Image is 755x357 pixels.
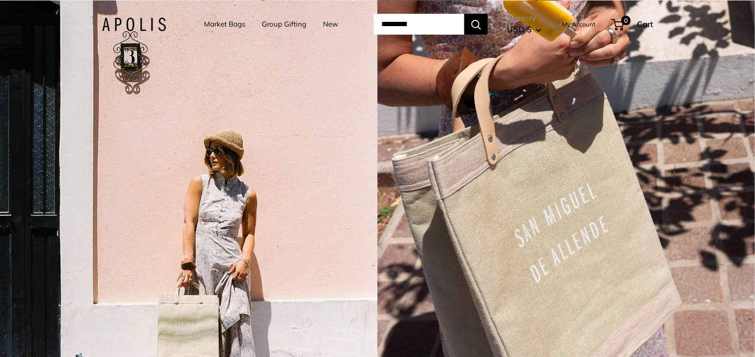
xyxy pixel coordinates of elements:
img: Apolis [102,18,166,31]
span: 0 [621,16,631,25]
span: Currency [507,11,542,25]
a: My Account [562,19,596,30]
button: USD $ [507,22,542,37]
span: USD $ [507,24,532,34]
a: Market Bags [204,18,245,31]
input: Search... [374,14,464,35]
a: New [323,18,338,31]
a: 0 Cart [612,17,653,32]
a: Group Gifting [262,18,306,31]
span: Cart [637,19,653,29]
button: Search [464,14,488,35]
